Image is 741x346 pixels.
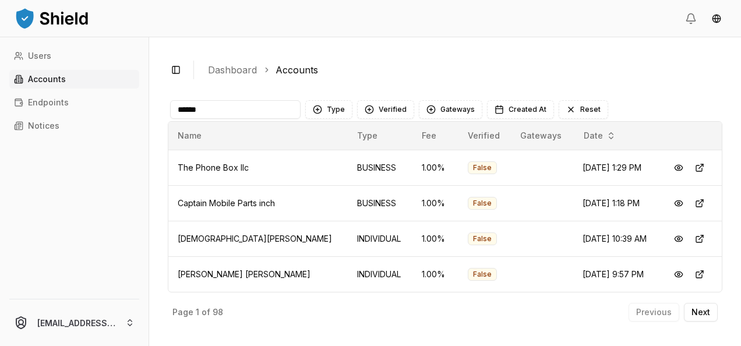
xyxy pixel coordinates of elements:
[14,6,90,30] img: ShieldPay Logo
[348,122,412,150] th: Type
[412,122,458,150] th: Fee
[208,63,257,77] a: Dashboard
[9,47,139,65] a: Users
[511,122,573,150] th: Gateways
[583,163,641,172] span: [DATE] 1:29 PM
[348,150,412,185] td: BUSINESS
[9,70,139,89] a: Accounts
[583,198,640,208] span: [DATE] 1:18 PM
[37,317,116,329] p: [EMAIL_ADDRESS][DOMAIN_NAME]
[305,100,352,119] button: Type
[419,100,482,119] button: Gateways
[583,269,644,279] span: [DATE] 9:57 PM
[28,75,66,83] p: Accounts
[168,122,348,150] th: Name
[348,185,412,221] td: BUSINESS
[172,308,193,316] p: Page
[276,63,318,77] a: Accounts
[422,163,445,172] span: 1.00 %
[196,308,199,316] p: 1
[178,163,249,172] span: The Phone Box llc
[178,269,310,279] span: [PERSON_NAME] [PERSON_NAME]
[28,52,51,60] p: Users
[348,256,412,292] td: INDIVIDUAL
[178,198,275,208] span: Captain Mobile Parts inch
[509,105,546,114] span: Created At
[9,116,139,135] a: Notices
[559,100,608,119] button: Reset filters
[213,308,223,316] p: 98
[28,98,69,107] p: Endpoints
[684,303,718,322] button: Next
[422,198,445,208] span: 1.00 %
[5,304,144,341] button: [EMAIL_ADDRESS][DOMAIN_NAME]
[579,126,620,145] button: Date
[9,93,139,112] a: Endpoints
[348,221,412,256] td: INDIVIDUAL
[208,63,713,77] nav: breadcrumb
[422,234,445,243] span: 1.00 %
[28,122,59,130] p: Notices
[458,122,511,150] th: Verified
[487,100,554,119] button: Created At
[178,234,332,243] span: [DEMOGRAPHIC_DATA][PERSON_NAME]
[422,269,445,279] span: 1.00 %
[583,234,647,243] span: [DATE] 10:39 AM
[202,308,210,316] p: of
[691,308,710,316] p: Next
[357,100,414,119] button: Verified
